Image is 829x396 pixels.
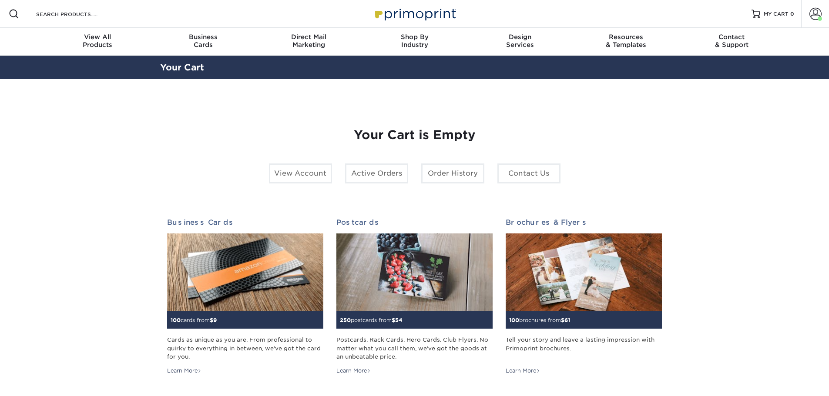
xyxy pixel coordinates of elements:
a: Postcards 250postcards from$54 Postcards. Rack Cards. Hero Cards. Club Flyers. No matter what you... [336,218,493,375]
a: DesignServices [467,28,573,56]
a: BusinessCards [150,28,256,56]
span: $ [210,317,213,323]
span: 54 [395,317,403,323]
span: 100 [509,317,519,323]
div: Products [45,33,151,49]
div: Services [467,33,573,49]
a: Active Orders [345,163,408,183]
span: 9 [213,317,217,323]
a: Direct MailMarketing [256,28,362,56]
span: Design [467,33,573,41]
input: SEARCH PRODUCTS..... [35,9,120,19]
a: Shop ByIndustry [362,28,467,56]
a: Brochures & Flyers 100brochures from$61 Tell your story and leave a lasting impression with Primo... [506,218,662,375]
span: Resources [573,33,679,41]
div: & Templates [573,33,679,49]
h2: Brochures & Flyers [506,218,662,226]
span: MY CART [764,10,789,18]
div: Learn More [336,367,371,375]
div: Postcards. Rack Cards. Hero Cards. Club Flyers. No matter what you call them, we've got the goods... [336,336,493,361]
div: Marketing [256,33,362,49]
div: Learn More [506,367,540,375]
a: Contact& Support [679,28,785,56]
img: Postcards [336,233,493,312]
h1: Your Cart is Empty [167,128,662,143]
small: postcards from [340,317,403,323]
img: Brochures & Flyers [506,233,662,312]
a: View AllProducts [45,28,151,56]
a: Your Cart [160,62,204,73]
a: Resources& Templates [573,28,679,56]
div: Learn More [167,367,201,375]
div: Industry [362,33,467,49]
span: 0 [790,11,794,17]
span: $ [392,317,395,323]
span: 61 [564,317,570,323]
small: cards from [171,317,217,323]
span: 100 [171,317,181,323]
span: 250 [340,317,351,323]
span: Contact [679,33,785,41]
div: Cards [150,33,256,49]
h2: Postcards [336,218,493,226]
a: Contact Us [497,163,560,183]
span: View All [45,33,151,41]
a: Order History [421,163,484,183]
span: Direct Mail [256,33,362,41]
img: Primoprint [371,4,458,23]
span: $ [561,317,564,323]
h2: Business Cards [167,218,323,226]
span: Shop By [362,33,467,41]
div: Tell your story and leave a lasting impression with Primoprint brochures. [506,336,662,361]
div: Cards as unique as you are. From professional to quirky to everything in between, we've got the c... [167,336,323,361]
img: Business Cards [167,233,323,312]
small: brochures from [509,317,570,323]
a: View Account [269,163,332,183]
a: Business Cards 100cards from$9 Cards as unique as you are. From professional to quirky to everyth... [167,218,323,375]
span: Business [150,33,256,41]
div: & Support [679,33,785,49]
